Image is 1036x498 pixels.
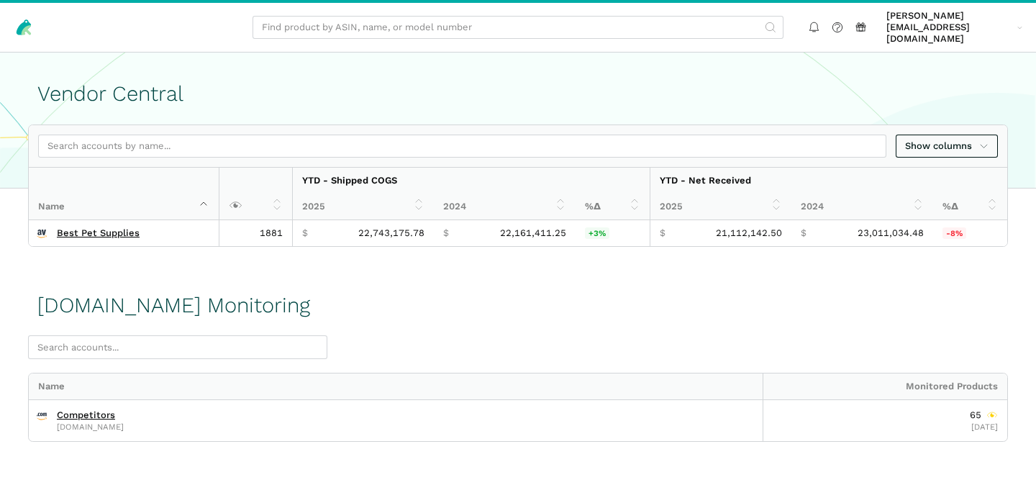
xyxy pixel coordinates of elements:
span: $ [302,227,308,239]
input: Find product by ASIN, name, or model number [253,16,783,40]
th: 2025: activate to sort column ascending [292,194,434,219]
input: Search accounts by name... [38,135,886,158]
span: 22,743,175.78 [358,227,424,239]
strong: YTD - Shipped COGS [302,175,397,186]
span: [DOMAIN_NAME] [57,423,124,431]
h1: [DOMAIN_NAME] Monitoring [37,294,310,317]
th: %Δ: activate to sort column ascending [576,194,650,219]
th: 2024: activate to sort column ascending [434,194,576,219]
span: [DATE] [971,422,998,432]
th: : activate to sort column ascending [219,168,292,219]
td: 2.63% [576,220,650,246]
div: 65 [970,409,998,421]
span: -8% [942,227,966,239]
span: +3% [585,227,609,239]
td: 1881 [219,220,292,246]
span: 21,112,142.50 [716,227,782,239]
a: Competitors [57,409,115,421]
span: $ [801,227,806,239]
a: Show columns [896,135,998,158]
span: 23,011,034.48 [858,227,924,239]
input: Search accounts... [28,335,327,359]
th: Name : activate to sort column descending [29,168,219,219]
strong: YTD - Net Received [660,175,751,186]
span: $ [660,227,665,239]
th: %Δ: activate to sort column ascending [933,194,1007,219]
a: [PERSON_NAME][EMAIL_ADDRESS][DOMAIN_NAME] [882,8,1027,47]
td: -8.25% [933,220,1007,246]
h1: Vendor Central [37,82,999,106]
th: 2024: activate to sort column ascending [791,194,933,219]
span: $ [443,227,449,239]
div: Monitored Products [763,373,1007,399]
span: 22,161,411.25 [500,227,566,239]
th: 2025: activate to sort column ascending [650,194,791,219]
div: Name [29,373,763,399]
a: Best Pet Supplies [57,227,140,239]
span: [PERSON_NAME][EMAIL_ADDRESS][DOMAIN_NAME] [886,10,1012,45]
span: Show columns [905,139,989,153]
